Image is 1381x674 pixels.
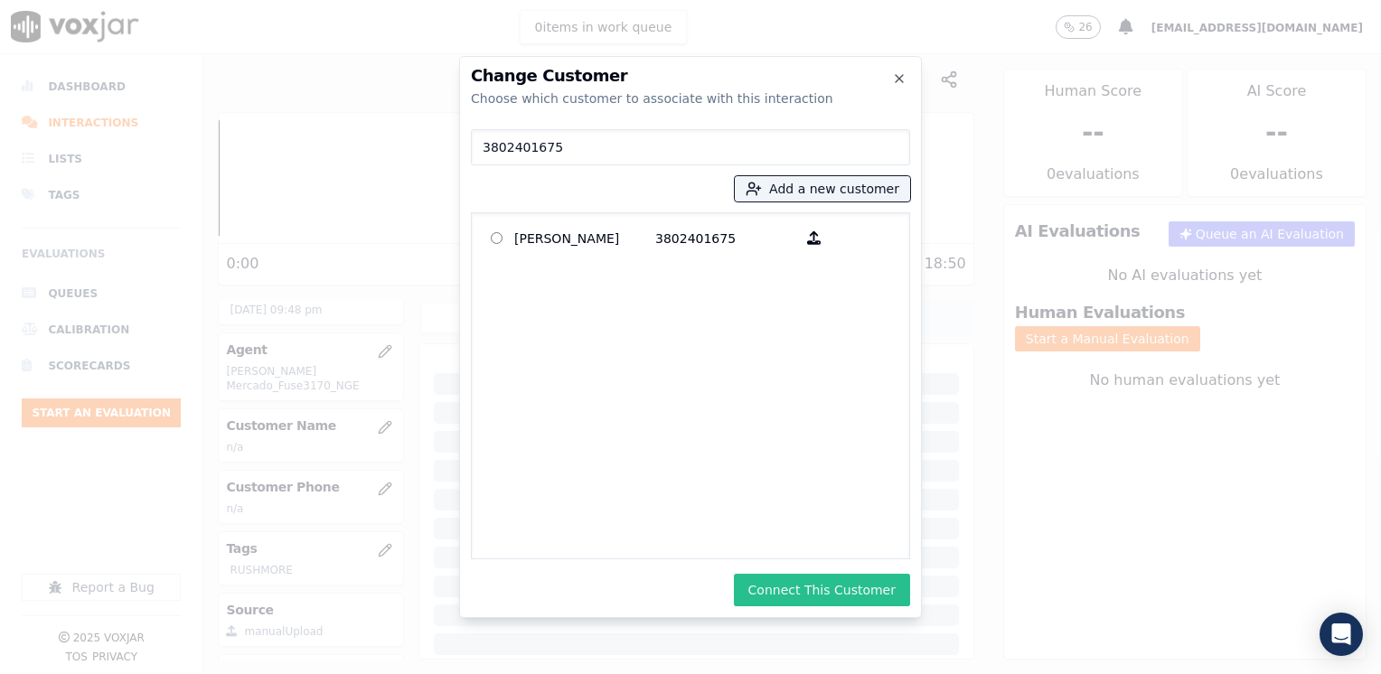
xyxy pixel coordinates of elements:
div: Choose which customer to associate with this interaction [471,89,910,108]
button: Add a new customer [735,176,910,201]
div: Open Intercom Messenger [1320,613,1363,656]
input: Search Customers [471,129,910,165]
input: [PERSON_NAME] 3802401675 [491,232,503,244]
h2: Change Customer [471,68,910,84]
p: [PERSON_NAME] [514,224,655,252]
button: Connect This Customer [734,574,910,606]
p: 3802401675 [655,224,796,252]
button: [PERSON_NAME] 3802401675 [796,224,831,252]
